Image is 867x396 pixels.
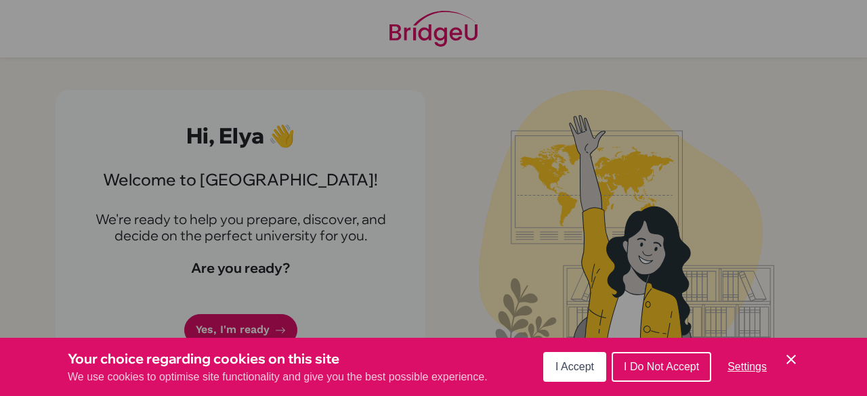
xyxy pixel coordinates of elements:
button: I Accept [543,352,606,382]
p: We use cookies to optimise site functionality and give you the best possible experience. [68,369,488,385]
h3: Your choice regarding cookies on this site [68,349,488,369]
button: I Do Not Accept [612,352,711,382]
button: Settings [717,353,778,380]
span: I Do Not Accept [624,361,699,372]
span: Settings [727,361,767,372]
button: Save and close [783,351,799,368]
span: I Accept [555,361,594,372]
